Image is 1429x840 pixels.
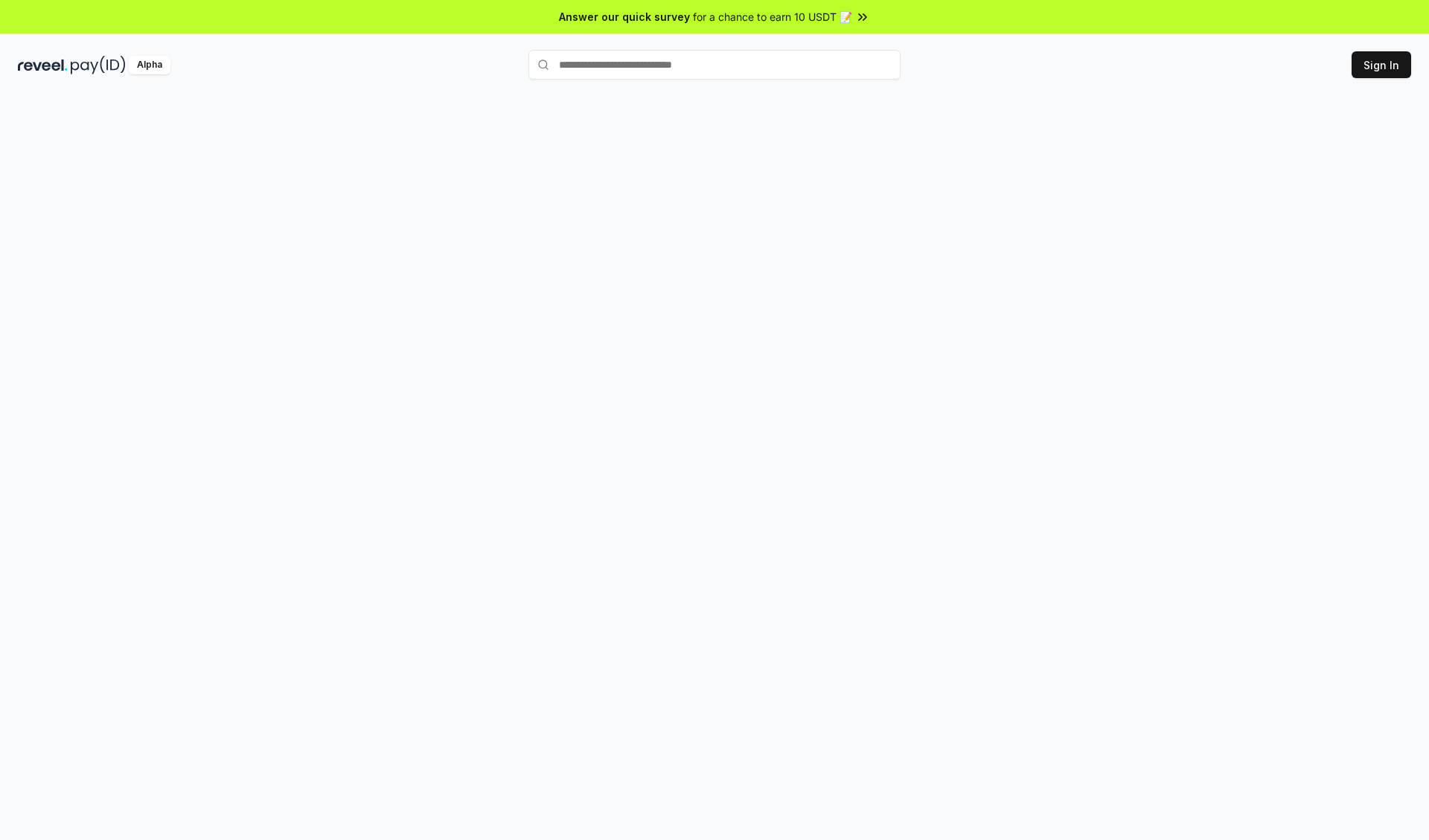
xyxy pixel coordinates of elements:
img: reveel_dark [18,56,68,74]
span: for a chance to earn 10 USDT 📝 [693,9,852,25]
button: Sign In [1352,51,1411,78]
img: pay_id [71,56,126,74]
span: Answer our quick survey [559,9,690,25]
div: Alpha [129,56,170,74]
